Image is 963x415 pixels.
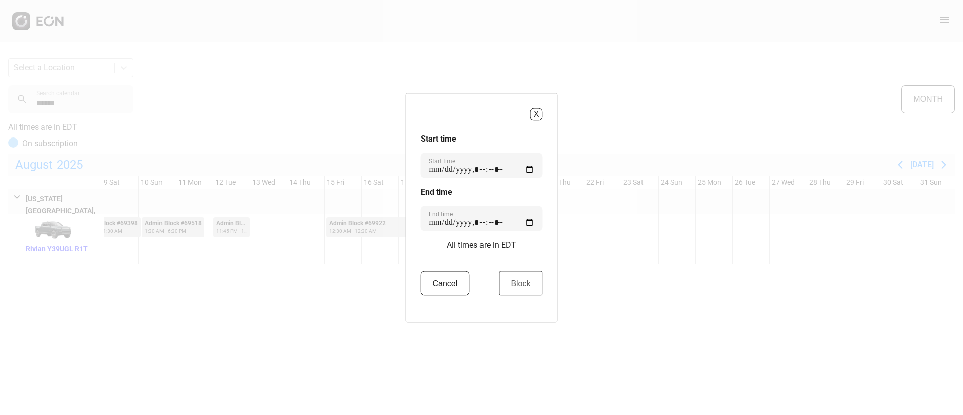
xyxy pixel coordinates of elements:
button: X [530,108,543,120]
p: All times are in EDT [447,239,516,251]
label: Start time [429,157,455,165]
h3: End time [421,186,543,198]
button: Cancel [421,271,470,295]
h3: Start time [421,132,543,145]
label: End time [429,210,453,218]
button: Block [499,271,542,295]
